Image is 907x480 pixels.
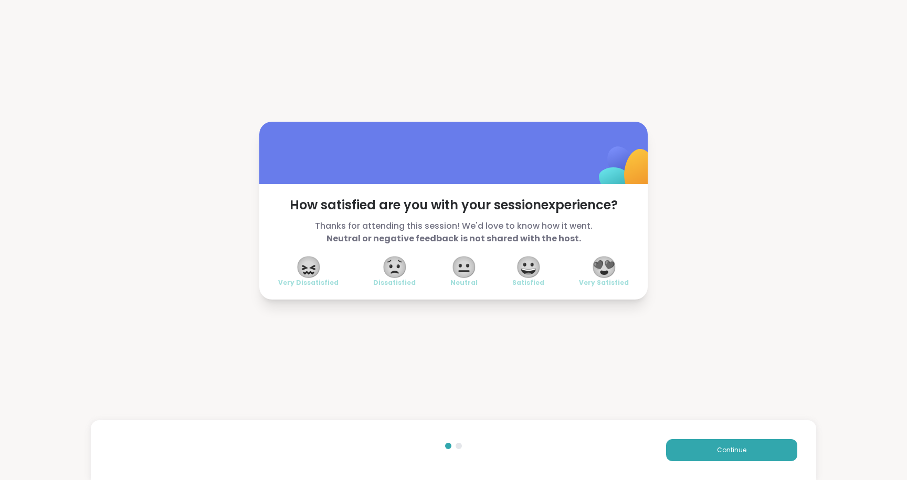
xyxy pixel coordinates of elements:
[326,232,581,244] b: Neutral or negative feedback is not shared with the host.
[717,445,746,455] span: Continue
[451,258,477,276] span: 😐
[515,258,542,276] span: 😀
[512,279,544,287] span: Satisfied
[666,439,797,461] button: Continue
[574,119,679,223] img: ShareWell Logomark
[591,258,617,276] span: 😍
[278,197,629,214] span: How satisfied are you with your session experience?
[373,279,416,287] span: Dissatisfied
[579,279,629,287] span: Very Satisfied
[450,279,478,287] span: Neutral
[296,258,322,276] span: 😖
[278,220,629,245] span: Thanks for attending this session! We'd love to know how it went.
[278,279,339,287] span: Very Dissatisfied
[382,258,408,276] span: 😟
